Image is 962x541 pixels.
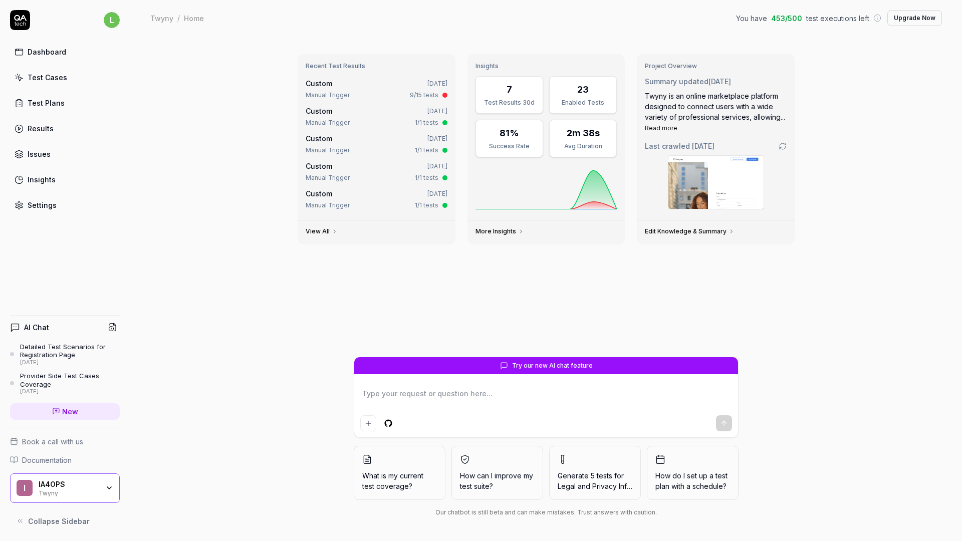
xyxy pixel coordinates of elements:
[306,146,350,155] div: Manual Trigger
[10,195,120,215] a: Settings
[645,77,708,86] span: Summary updated
[362,470,437,491] span: What is my current test coverage?
[306,91,350,100] div: Manual Trigger
[779,142,787,150] a: Go to crawling settings
[28,123,54,134] div: Results
[451,446,543,500] button: How can I improve my test suite?
[558,482,655,490] span: Legal and Privacy Information
[22,436,83,447] span: Book a call with us
[668,156,764,209] img: Screenshot
[10,93,120,113] a: Test Plans
[427,80,447,87] time: [DATE]
[306,173,350,182] div: Manual Trigger
[20,388,120,395] div: [DATE]
[306,162,332,170] span: Custom
[556,142,610,151] div: Avg Duration
[306,62,447,70] h3: Recent Test Results
[306,134,332,143] span: Custom
[500,126,519,140] div: 81%
[10,170,120,189] a: Insights
[28,98,65,108] div: Test Plans
[10,343,120,366] a: Detailed Test Scenarios for Registration Page[DATE]
[306,118,350,127] div: Manual Trigger
[20,372,120,388] div: Provider Side Test Cases Coverage
[304,76,449,102] a: Custom[DATE]Manual Trigger9/15 tests
[507,83,512,96] div: 7
[806,13,869,24] span: test executions left
[104,10,120,30] button: l
[28,149,51,159] div: Issues
[360,415,376,431] button: Add attachment
[26,26,113,34] div: Domaine: [DOMAIN_NAME]
[39,480,99,489] div: IA4OPS
[306,107,332,115] span: Custom
[104,12,120,28] span: l
[410,91,438,100] div: 9/15 tests
[10,511,120,531] button: Collapse Sidebar
[28,174,56,185] div: Insights
[304,131,449,157] a: Custom[DATE]Manual Trigger1/1 tests
[567,126,600,140] div: 2m 38s
[306,79,332,88] span: Custom
[304,186,449,212] a: Custom[DATE]Manual Trigger1/1 tests
[10,403,120,420] a: New
[645,124,677,133] button: Read more
[354,446,445,500] button: What is my current test coverage?
[17,480,33,496] span: I
[16,16,24,24] img: logo_orange.svg
[427,162,447,170] time: [DATE]
[482,98,537,107] div: Test Results 30d
[427,190,447,197] time: [DATE]
[736,13,767,24] span: You have
[304,159,449,184] a: Custom[DATE]Manual Trigger1/1 tests
[125,59,153,66] div: Mots-clés
[177,13,180,23] div: /
[184,13,204,23] div: Home
[28,16,49,24] div: v 4.0.25
[39,488,99,496] div: Twyny
[10,68,120,87] a: Test Cases
[304,104,449,129] a: Custom[DATE]Manual Trigger1/1 tests
[24,322,49,333] h4: AI Chat
[20,343,120,359] div: Detailed Test Scenarios for Registration Page
[10,455,120,465] a: Documentation
[41,58,49,66] img: tab_domain_overview_orange.svg
[10,372,120,395] a: Provider Side Test Cases Coverage[DATE]
[645,227,735,235] a: Edit Knowledge & Summary
[62,406,78,417] span: New
[16,26,24,34] img: website_grey.svg
[415,201,438,210] div: 1/1 tests
[10,144,120,164] a: Issues
[114,58,122,66] img: tab_keywords_by_traffic_grey.svg
[427,107,447,115] time: [DATE]
[482,142,537,151] div: Success Rate
[354,508,739,517] div: Our chatbot is still beta and can make mistakes. Trust answers with caution.
[558,470,632,491] span: Generate 5 tests for
[645,62,787,70] h3: Project Overview
[645,92,785,121] span: Twyny is an online marketplace platform designed to connect users with a wide variety of professi...
[427,135,447,142] time: [DATE]
[150,13,173,23] div: Twyny
[645,141,714,151] span: Last crawled
[10,473,120,503] button: IIA4OPSTwyny
[10,436,120,447] a: Book a call with us
[52,59,77,66] div: Domaine
[771,13,802,24] span: 453 / 500
[10,42,120,62] a: Dashboard
[549,446,641,500] button: Generate 5 tests forLegal and Privacy Information
[475,227,524,235] a: More Insights
[647,446,739,500] button: How do I set up a test plan with a schedule?
[577,83,589,96] div: 23
[415,146,438,155] div: 1/1 tests
[10,119,120,138] a: Results
[556,98,610,107] div: Enabled Tests
[415,118,438,127] div: 1/1 tests
[887,10,942,26] button: Upgrade Now
[692,142,714,150] time: [DATE]
[28,516,90,526] span: Collapse Sidebar
[28,47,66,57] div: Dashboard
[22,455,72,465] span: Documentation
[306,201,350,210] div: Manual Trigger
[306,189,332,198] span: Custom
[512,361,593,370] span: Try our new AI chat feature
